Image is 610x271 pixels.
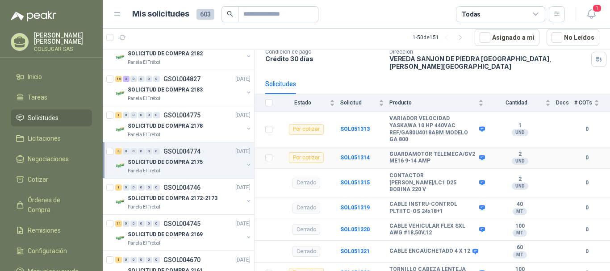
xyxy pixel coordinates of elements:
[153,257,160,263] div: 0
[389,248,470,255] b: CABLE ENCAUCHETADO 4 X 12
[128,158,203,167] p: SOLICITUD DE COMPRA 2175
[235,75,251,83] p: [DATE]
[128,131,160,138] p: Panela El Trébol
[574,154,599,162] b: 0
[146,221,152,227] div: 0
[513,229,527,237] div: MT
[123,257,130,263] div: 0
[115,196,126,207] img: Company Logo
[153,112,160,118] div: 0
[11,89,92,106] a: Tareas
[340,126,370,132] b: SOL051313
[128,50,203,58] p: SOLICITUD DE COMPRA 2182
[130,221,137,227] div: 0
[574,247,599,256] b: 0
[153,221,160,227] div: 0
[11,130,92,147] a: Licitaciones
[489,100,543,106] span: Cantidad
[265,49,382,55] p: Condición de pago
[146,112,152,118] div: 0
[340,94,389,112] th: Solicitud
[340,226,370,233] a: SOL051320
[11,11,56,21] img: Logo peakr
[115,221,122,227] div: 11
[123,221,130,227] div: 0
[489,176,551,183] b: 2
[128,230,203,239] p: SOLICITUD DE COMPRA 2169
[130,112,137,118] div: 0
[340,179,370,186] a: SOL051315
[547,29,599,46] button: No Leídos
[389,94,489,112] th: Producto
[292,178,320,188] div: Cerrado
[146,184,152,191] div: 0
[115,257,122,263] div: 1
[340,154,370,161] a: SOL051314
[11,192,92,218] a: Órdenes de Compra
[115,160,126,171] img: Company Logo
[28,195,84,215] span: Órdenes de Compra
[146,76,152,82] div: 0
[389,223,477,237] b: CABLE VEHICULAR FLEX SXL AWG #18,50V,12
[115,110,252,138] a: 1 0 0 0 0 0 GSOL004775[DATE] Company LogoSOLICITUD DE COMPRA 2178Panela El Trébol
[513,208,527,215] div: MT
[265,55,382,63] p: Crédito 30 días
[574,100,592,106] span: # COTs
[235,220,251,228] p: [DATE]
[292,203,320,213] div: Cerrado
[28,113,58,123] span: Solicitudes
[389,201,477,215] b: CABLE INSTRU-CONTROL PLTIITC-OS 24x18+1
[512,158,528,165] div: UND
[235,256,251,264] p: [DATE]
[163,184,201,191] p: GSOL004746
[489,122,551,129] b: 1
[153,148,160,154] div: 0
[574,94,610,112] th: # COTs
[34,46,92,52] p: COLSUGAR SAS
[574,204,599,212] b: 0
[513,251,527,258] div: MT
[34,32,92,45] p: [PERSON_NAME] [PERSON_NAME]
[28,225,61,235] span: Remisiones
[138,112,145,118] div: 0
[115,52,126,63] img: Company Logo
[128,240,160,247] p: Panela El Trébol
[489,201,551,208] b: 40
[11,68,92,85] a: Inicio
[489,223,551,230] b: 100
[115,218,252,247] a: 11 0 0 0 0 0 GSOL004745[DATE] Company LogoSOLICITUD DE COMPRA 2169Panela El Trébol
[289,124,324,135] div: Por cotizar
[130,76,137,82] div: 0
[138,148,145,154] div: 0
[115,88,126,99] img: Company Logo
[28,154,69,164] span: Negociaciones
[340,204,370,211] a: SOL051319
[489,151,551,158] b: 2
[278,100,328,106] span: Estado
[28,175,48,184] span: Cotizar
[11,150,92,167] a: Negociaciones
[128,204,160,211] p: Panela El Trébol
[115,184,122,191] div: 1
[28,92,47,102] span: Tareas
[163,148,201,154] p: GSOL004774
[583,6,599,22] button: 1
[340,100,377,106] span: Solicitud
[115,76,122,82] div: 18
[292,246,320,257] div: Cerrado
[289,152,324,163] div: Por cotizar
[163,221,201,227] p: GSOL004745
[115,38,252,66] a: 3 0 0 0 0 0 GSOL004830[DATE] Company LogoSOLICITUD DE COMPRA 2182Panela El Trébol
[153,76,160,82] div: 0
[28,133,61,143] span: Licitaciones
[115,146,252,175] a: 3 0 0 0 0 0 GSOL004774[DATE] Company LogoSOLICITUD DE COMPRA 2175Panela El Trébol
[556,94,574,112] th: Docs
[128,95,160,102] p: Panela El Trébol
[132,8,189,21] h1: Mis solicitudes
[138,76,145,82] div: 0
[340,248,370,254] a: SOL051321
[389,115,477,143] b: VARIADOR VELOCIDAD YASKAWA 10 HP 440VAC REF/GA80U4018ABM MODELO GA 800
